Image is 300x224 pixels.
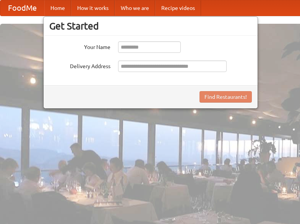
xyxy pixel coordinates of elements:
[44,0,71,16] a: Home
[0,0,44,16] a: FoodMe
[199,91,252,103] button: Find Restaurants!
[49,20,252,32] h3: Get Started
[49,41,110,51] label: Your Name
[71,0,115,16] a: How it works
[49,60,110,70] label: Delivery Address
[115,0,155,16] a: Who we are
[155,0,201,16] a: Recipe videos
